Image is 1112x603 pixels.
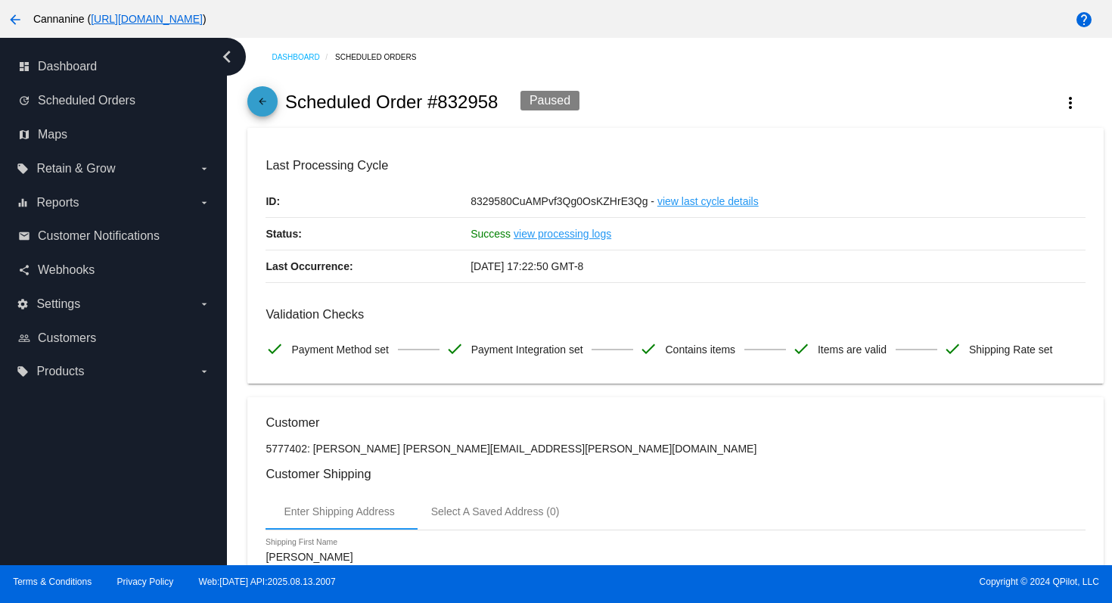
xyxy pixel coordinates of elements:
span: Cannanine ( ) [33,13,207,25]
mat-icon: check [446,340,464,358]
p: 5777402: [PERSON_NAME] [PERSON_NAME][EMAIL_ADDRESS][PERSON_NAME][DOMAIN_NAME] [266,443,1085,455]
span: Dashboard [38,60,97,73]
div: Enter Shipping Address [284,505,394,518]
span: Scheduled Orders [38,94,135,107]
span: [DATE] 17:22:50 GMT-8 [471,260,583,272]
span: Payment Method set [291,334,388,365]
a: Web:[DATE] API:2025.08.13.2007 [199,577,336,587]
a: share Webhooks [18,258,210,282]
a: dashboard Dashboard [18,54,210,79]
span: Webhooks [38,263,95,277]
mat-icon: check [943,340,961,358]
a: update Scheduled Orders [18,89,210,113]
h3: Customer [266,415,1085,430]
a: Dashboard [272,45,335,69]
i: people_outline [18,332,30,344]
a: email Customer Notifications [18,224,210,248]
i: arrow_drop_down [198,298,210,310]
i: email [18,230,30,242]
span: Shipping Rate set [969,334,1053,365]
mat-icon: check [792,340,810,358]
span: Products [36,365,84,378]
h3: Validation Checks [266,307,1085,322]
mat-icon: more_vert [1061,94,1079,112]
mat-icon: help [1075,11,1093,29]
a: people_outline Customers [18,326,210,350]
i: equalizer [17,197,29,209]
i: local_offer [17,365,29,378]
span: Success [471,228,511,240]
mat-icon: arrow_back [6,11,24,29]
span: Items are valid [818,334,887,365]
a: view last cycle details [657,185,759,217]
i: local_offer [17,163,29,175]
mat-icon: check [266,340,284,358]
i: arrow_drop_down [198,365,210,378]
span: Contains items [665,334,735,365]
i: dashboard [18,61,30,73]
mat-icon: check [639,340,657,358]
span: Retain & Grow [36,162,115,176]
p: Last Occurrence: [266,250,471,282]
span: 8329580CuAMPvf3Qg0OsKZHrE3Qg - [471,195,654,207]
a: Scheduled Orders [335,45,430,69]
input: Shipping First Name [266,552,402,564]
a: view processing logs [514,218,611,250]
p: ID: [266,185,471,217]
i: chevron_left [215,45,239,69]
a: Privacy Policy [117,577,174,587]
span: Customers [38,331,96,345]
i: settings [17,298,29,310]
h2: Scheduled Order #832958 [285,92,499,113]
a: [URL][DOMAIN_NAME] [91,13,203,25]
p: Status: [266,218,471,250]
mat-icon: arrow_back [253,96,272,114]
i: arrow_drop_down [198,163,210,175]
span: Maps [38,128,67,141]
i: share [18,264,30,276]
span: Customer Notifications [38,229,160,243]
div: Paused [520,91,579,110]
i: update [18,95,30,107]
span: Copyright © 2024 QPilot, LLC [569,577,1099,587]
span: Payment Integration set [471,334,583,365]
a: map Maps [18,123,210,147]
div: Select A Saved Address (0) [431,505,560,518]
span: Settings [36,297,80,311]
h3: Last Processing Cycle [266,158,1085,173]
h3: Customer Shipping [266,467,1085,481]
i: arrow_drop_down [198,197,210,209]
span: Reports [36,196,79,210]
a: Terms & Conditions [13,577,92,587]
i: map [18,129,30,141]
